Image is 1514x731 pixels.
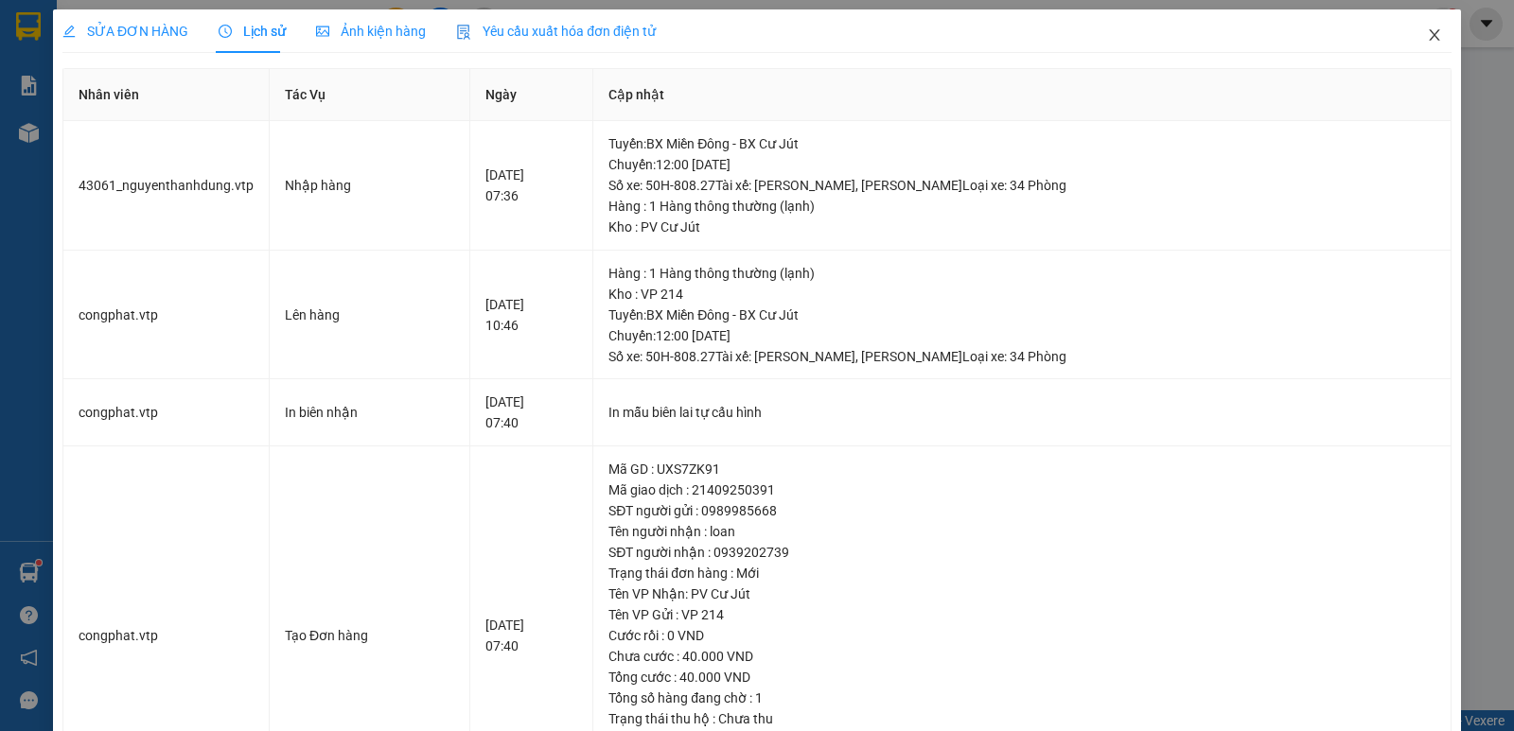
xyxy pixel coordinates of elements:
[285,305,454,325] div: Lên hàng
[608,196,1435,217] div: Hàng : 1 Hàng thông thường (lạnh)
[63,251,270,380] td: congphat.vtp
[608,646,1435,667] div: Chưa cước : 40.000 VND
[608,500,1435,521] div: SĐT người gửi : 0989985668
[485,615,577,656] div: [DATE] 07:40
[316,24,426,39] span: Ảnh kiện hàng
[608,284,1435,305] div: Kho : VP 214
[608,402,1435,423] div: In mẫu biên lai tự cấu hình
[219,25,232,38] span: clock-circle
[1427,27,1442,43] span: close
[63,121,270,251] td: 43061_nguyenthanhdung.vtp
[63,69,270,121] th: Nhân viên
[608,583,1435,604] div: Tên VP Nhận: PV Cư Jút
[62,25,76,38] span: edit
[608,305,1435,367] div: Tuyến : BX Miền Đông - BX Cư Jút Chuyến: 12:00 [DATE] Số xe: 50H-808.27 Tài xế: [PERSON_NAME], [P...
[485,165,577,206] div: [DATE] 07:36
[456,25,471,40] img: icon
[285,402,454,423] div: In biên nhận
[608,563,1435,583] div: Trạng thái đơn hàng : Mới
[219,24,286,39] span: Lịch sử
[316,25,329,38] span: picture
[608,133,1435,196] div: Tuyến : BX Miền Đông - BX Cư Jút Chuyến: 12:00 [DATE] Số xe: 50H-808.27 Tài xế: [PERSON_NAME], [P...
[593,69,1452,121] th: Cập nhật
[608,625,1435,646] div: Cước rồi : 0 VND
[485,392,577,433] div: [DATE] 07:40
[485,294,577,336] div: [DATE] 10:46
[285,625,454,646] div: Tạo Đơn hàng
[608,263,1435,284] div: Hàng : 1 Hàng thông thường (lạnh)
[285,175,454,196] div: Nhập hàng
[1408,9,1461,62] button: Close
[608,708,1435,729] div: Trạng thái thu hộ : Chưa thu
[470,69,593,121] th: Ngày
[608,459,1435,479] div: Mã GD : UXS7ZK91
[608,667,1435,687] div: Tổng cước : 40.000 VND
[62,24,188,39] span: SỬA ĐƠN HÀNG
[608,687,1435,708] div: Tổng số hàng đang chờ : 1
[608,521,1435,542] div: Tên người nhận : loan
[63,379,270,446] td: congphat.vtp
[608,217,1435,237] div: Kho : PV Cư Jút
[270,69,470,121] th: Tác Vụ
[608,542,1435,563] div: SĐT người nhận : 0939202739
[608,604,1435,625] div: Tên VP Gửi : VP 214
[608,479,1435,500] div: Mã giao dịch : 21409250391
[456,24,656,39] span: Yêu cầu xuất hóa đơn điện tử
